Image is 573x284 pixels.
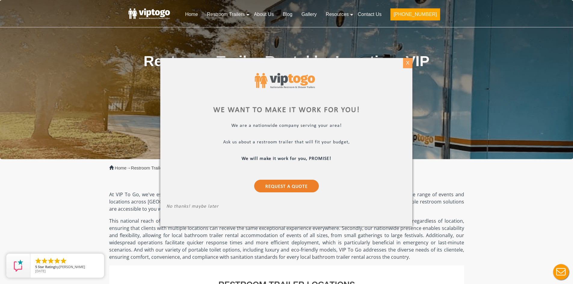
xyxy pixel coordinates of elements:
img: viptogo logo [255,73,315,88]
span: Star Rating [38,264,55,269]
li:  [60,257,67,264]
p: Ask us about a restroom trailer that will fit your budget, [166,139,406,146]
button: Live Chat [549,260,573,284]
b: We will make it work for you, PROMISE! [242,156,331,161]
a: Request a Quote [254,179,319,192]
li:  [41,257,48,264]
span: by [35,265,99,269]
div: We want to make it work for you! [166,106,406,114]
span: [PERSON_NAME] [59,264,85,269]
p: No thanks! maybe later [166,203,406,210]
p: We are a nationwide company serving your area! [166,123,406,130]
span: 5 [35,264,37,269]
img: Review Rating [12,260,24,272]
li:  [35,257,42,264]
span: [DATE] [35,269,46,273]
li:  [54,257,61,264]
li:  [47,257,54,264]
div: X [403,58,412,68]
